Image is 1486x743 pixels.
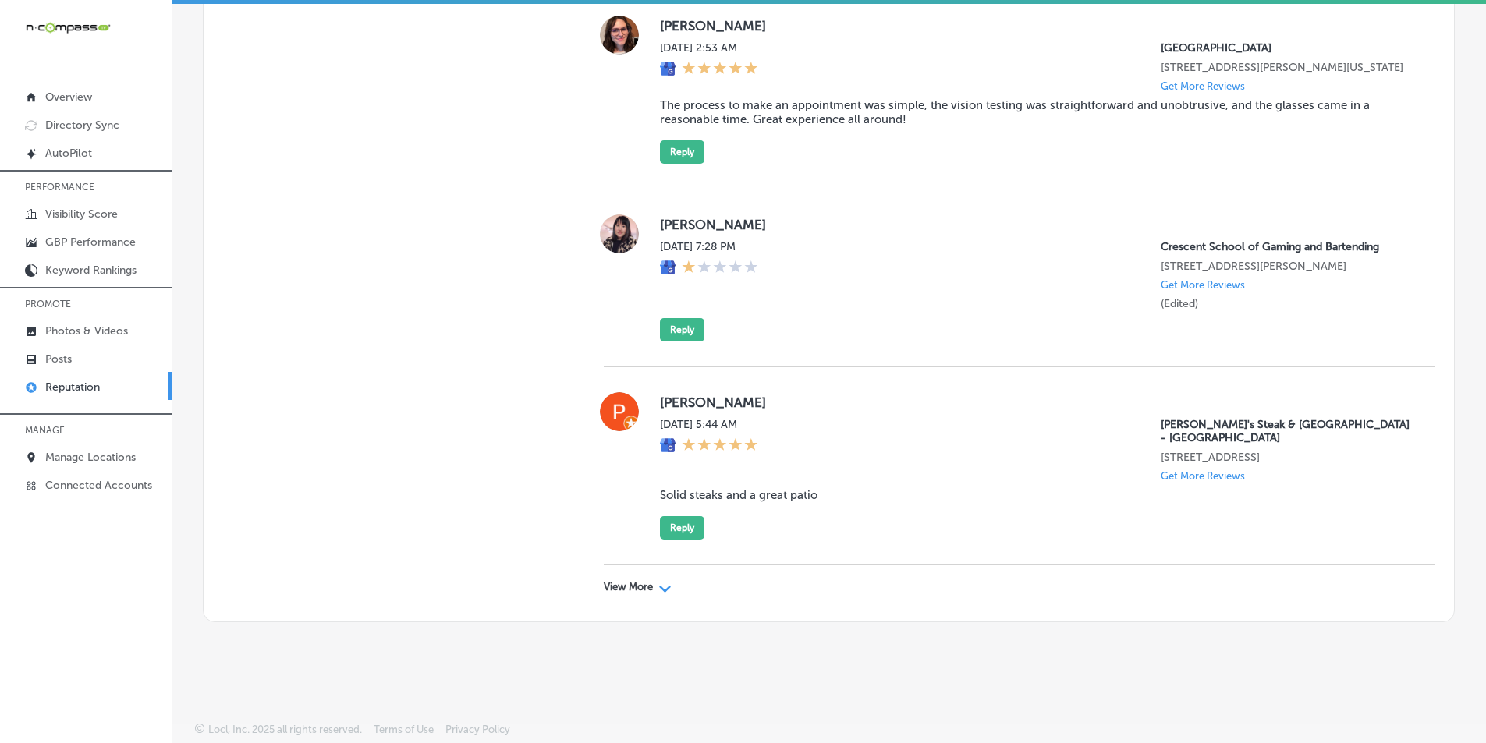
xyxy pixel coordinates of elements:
[660,488,1410,502] blockquote: Solid steaks and a great patio
[682,260,758,277] div: 1 Star
[660,41,758,55] label: [DATE] 2:53 AM
[45,451,136,464] p: Manage Locations
[660,140,704,164] button: Reply
[1161,80,1245,92] p: Get More Reviews
[1161,260,1410,273] p: 3275 S Jones Blvd #101
[45,147,92,160] p: AutoPilot
[208,724,362,735] p: Locl, Inc. 2025 all rights reserved.
[1161,418,1410,444] p: Bob's Steak & Chop House - Downtown Austin
[45,235,136,249] p: GBP Performance
[45,90,92,104] p: Overview
[45,264,137,277] p: Keyword Rankings
[660,516,704,540] button: Reply
[660,98,1410,126] blockquote: The process to make an appointment was simple, the vision testing was straightforward and unobtru...
[1161,279,1245,291] p: Get More Reviews
[660,418,758,431] label: [DATE] 5:44 AM
[682,61,758,78] div: 5 Stars
[660,18,1410,34] label: [PERSON_NAME]
[604,581,653,593] p: View More
[660,217,1410,232] label: [PERSON_NAME]
[45,119,119,132] p: Directory Sync
[445,724,510,743] a: Privacy Policy
[660,240,758,253] label: [DATE] 7:28 PM
[45,479,152,492] p: Connected Accounts
[1161,61,1410,74] p: 2110 West Slaughter Lane #123
[1161,451,1410,464] p: 301 Lavaca St
[1161,470,1245,482] p: Get More Reviews
[45,324,128,338] p: Photos & Videos
[1161,41,1410,55] p: Tanglewood Vision Center
[1161,240,1410,253] p: Crescent School of Gaming and Bartending
[1161,297,1198,310] label: (Edited)
[660,394,1410,410] label: [PERSON_NAME]
[45,207,118,221] p: Visibility Score
[374,724,434,743] a: Terms of Use
[25,20,111,35] img: 660ab0bf-5cc7-4cb8-ba1c-48b5ae0f18e60NCTV_CLogo_TV_Black_-500x88.png
[45,352,72,366] p: Posts
[660,318,704,341] button: Reply
[45,380,100,394] p: Reputation
[682,437,758,455] div: 5 Stars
